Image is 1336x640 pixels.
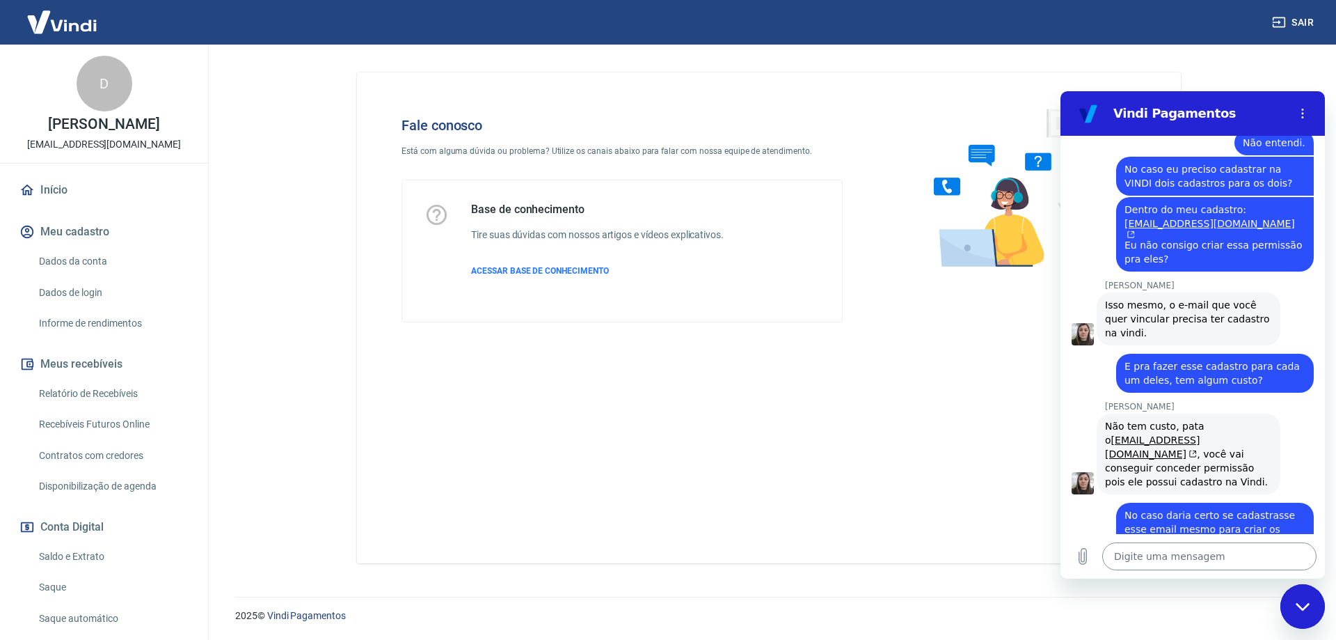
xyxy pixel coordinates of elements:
[33,309,191,338] a: Informe de rendimentos
[17,217,191,247] button: Meu cadastro
[1269,10,1319,36] button: Sair
[33,410,191,439] a: Recebíveis Futuros Online
[471,203,724,217] h5: Base de conhecimento
[33,380,191,408] a: Relatório de Recebíveis
[401,117,843,134] h4: Fale conosco
[235,609,1303,623] p: 2025 ©
[17,349,191,380] button: Meus recebíveis
[27,137,181,152] p: [EMAIL_ADDRESS][DOMAIN_NAME]
[33,543,191,571] a: Saldo e Extrato
[33,573,191,602] a: Saque
[77,56,132,111] div: D
[906,95,1118,281] img: Fale conosco
[267,610,346,621] a: Vindi Pagamentos
[401,145,843,157] p: Está com alguma dúvida ou problema? Utilize os canais abaixo para falar com nossa equipe de atend...
[17,175,191,205] a: Início
[471,228,724,242] h6: Tire suas dúvidas com nossos artigos e vídeos explicativos.
[17,512,191,543] button: Conta Digital
[471,266,609,276] span: ACESSAR BASE DE CONHECIMENTO
[33,279,191,307] a: Dados de login
[17,1,107,43] img: Vindi
[33,604,191,633] a: Saque automático
[1280,584,1325,629] iframe: Botão para abrir a janela de mensagens, conversa em andamento
[33,247,191,276] a: Dados da conta
[1060,91,1325,579] iframe: Janela de mensagens
[48,117,159,132] p: [PERSON_NAME]
[33,472,191,501] a: Disponibilização de agenda
[33,442,191,470] a: Contratos com credores
[471,265,724,277] a: ACESSAR BASE DE CONHECIMENTO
